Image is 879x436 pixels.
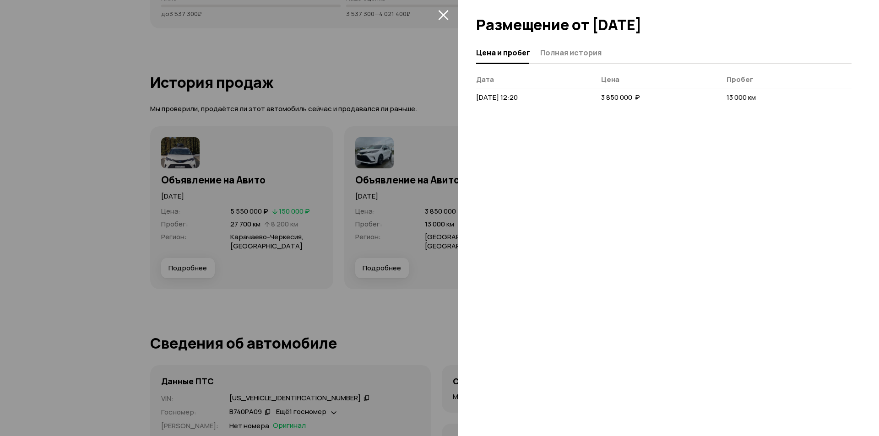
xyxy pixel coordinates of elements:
span: Пробег [727,75,754,84]
span: 3 850 000 ₽ [601,92,640,102]
span: Цена [601,75,619,84]
span: Полная история [540,48,602,57]
span: [DATE] 12:20 [476,92,518,102]
button: закрыть [436,7,450,22]
span: Дата [476,75,494,84]
span: Цена и пробег [476,48,530,57]
span: 13 000 км [727,92,756,102]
